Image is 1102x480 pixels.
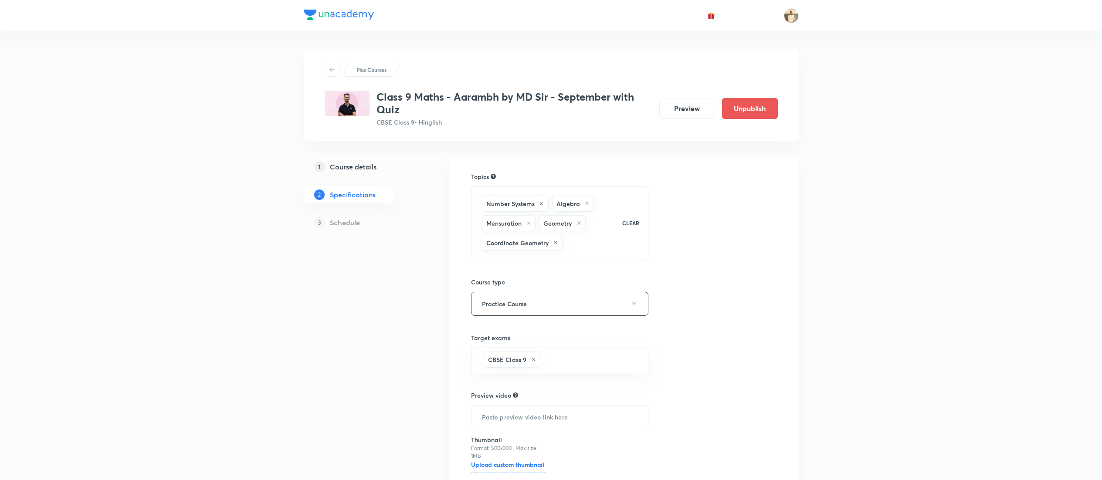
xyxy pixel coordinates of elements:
div: Explain about your course, what you’ll be teaching, how it will help learners in their preparation [513,391,518,399]
h6: Coordinate Geometry [486,238,549,247]
p: Plus Courses [356,66,387,74]
button: Practice Course [471,292,649,316]
p: 3 [314,217,325,228]
h6: Algebra [556,199,580,208]
p: 1 [314,162,325,172]
button: Preview [659,98,715,119]
img: 335CF62B-1535-401A-9D8B-EF321C0C8BC6_plus.png [325,91,370,116]
h6: Upload custom thumbnail [471,460,546,473]
h6: Geometry [543,219,572,228]
h6: Number Systems [486,199,535,208]
img: avatar [707,12,715,20]
h6: Topics [471,172,489,181]
h5: Schedule [330,217,360,228]
button: avatar [704,9,718,23]
input: Paste preview video link here [471,406,648,428]
p: CLEAR [622,219,639,227]
h6: Mensuration [486,219,522,228]
img: Company Logo [304,10,374,20]
button: Open [643,359,645,361]
a: Company Logo [304,10,374,22]
h6: CBSE Class 9 [488,355,527,364]
h6: Thumbnail [471,435,546,444]
button: Unpublish [722,98,778,119]
p: Format: 500x300 · Max size: 1MB [471,444,546,460]
h5: Course details [330,162,376,172]
h6: Course type [471,277,649,287]
h5: Specifications [330,189,376,200]
a: 1Course details [304,158,422,176]
p: 2 [314,189,325,200]
div: Search for topics [491,172,496,180]
h6: Preview video [471,391,511,400]
h6: Target exams [471,333,649,342]
p: CBSE Class 9 • Hinglish [376,118,652,127]
img: Chandrakant Deshmukh [784,8,799,23]
h3: Class 9 Maths - Aarambh by MD Sir - September with Quiz [376,91,652,116]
